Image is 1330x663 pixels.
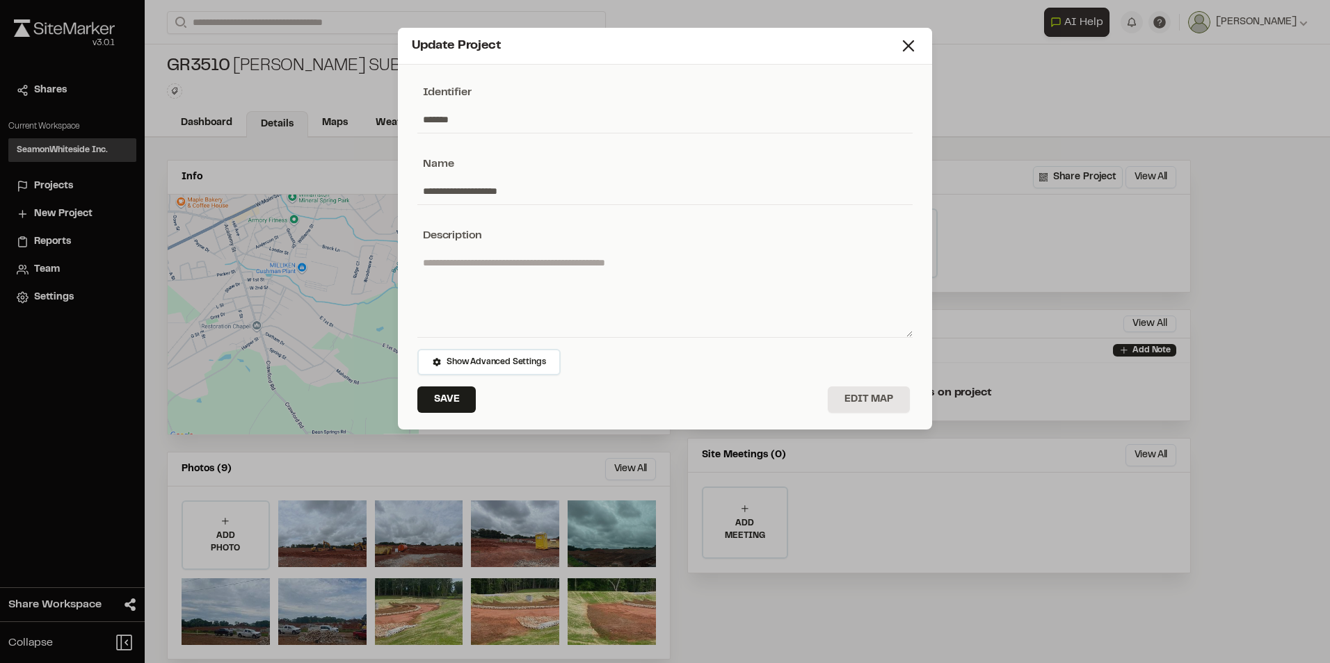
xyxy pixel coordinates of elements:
div: Description [417,227,913,244]
div: Name [417,156,913,172]
div: Update Project [412,37,899,56]
div: Identifier [417,84,913,101]
span: Show Advanced Settings [447,356,545,368]
button: Edit Map [828,386,910,413]
button: Save [417,386,476,413]
button: Show Advanced Settings [417,349,561,375]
